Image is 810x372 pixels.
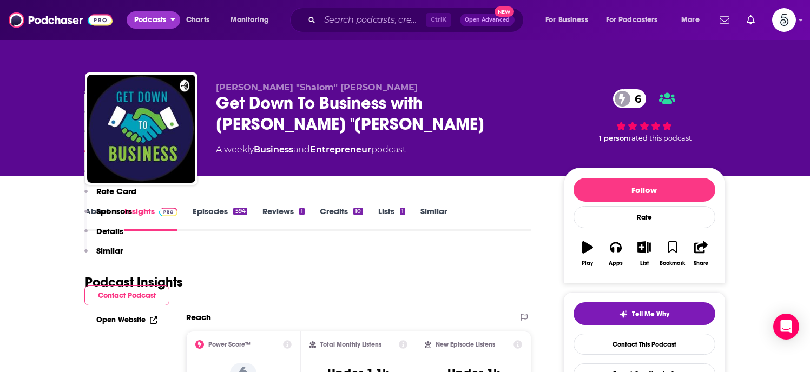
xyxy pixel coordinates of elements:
[632,310,669,318] span: Tell Me Why
[609,260,623,267] div: Apps
[186,312,211,322] h2: Reach
[574,178,715,202] button: Follow
[84,285,169,305] button: Contact Podcast
[465,17,510,23] span: Open Advanced
[574,234,602,273] button: Play
[715,11,734,29] a: Show notifications dropdown
[599,11,674,29] button: open menu
[674,11,713,29] button: open menu
[400,208,405,215] div: 1
[574,302,715,325] button: tell me why sparkleTell Me Why
[134,12,166,28] span: Podcasts
[320,341,381,348] h2: Total Monthly Listens
[773,314,799,340] div: Open Intercom Messenger
[613,89,647,108] a: 6
[599,134,629,142] span: 1 person
[320,11,426,29] input: Search podcasts, credits, & more...
[574,206,715,228] div: Rate
[96,226,123,236] p: Details
[772,8,796,32] img: User Profile
[216,82,418,92] span: [PERSON_NAME] "Shalom" [PERSON_NAME]
[179,11,216,29] a: Charts
[320,206,363,231] a: Credits10
[262,206,305,231] a: Reviews1
[216,143,406,156] div: A weekly podcast
[231,12,269,28] span: Monitoring
[772,8,796,32] button: Show profile menu
[545,12,588,28] span: For Business
[640,260,649,267] div: List
[602,234,630,273] button: Apps
[624,89,647,108] span: 6
[193,206,247,231] a: Episodes594
[127,11,180,29] button: open menu
[378,206,405,231] a: Lists1
[87,75,195,183] img: Get Down To Business with Scott "Shalom" Klein
[186,12,209,28] span: Charts
[254,144,293,155] a: Business
[742,11,759,29] a: Show notifications dropdown
[629,134,692,142] span: rated this podcast
[300,8,534,32] div: Search podcasts, credits, & more...
[208,341,251,348] h2: Power Score™
[353,208,363,215] div: 10
[293,144,310,155] span: and
[574,334,715,355] a: Contact This Podcast
[84,206,132,226] button: Sponsors
[606,12,658,28] span: For Podcasters
[84,245,123,265] button: Similar
[619,310,628,318] img: tell me why sparkle
[460,14,515,26] button: Open AdvancedNew
[9,10,113,30] img: Podchaser - Follow, Share and Rate Podcasts
[310,144,371,155] a: Entrepreneur
[772,8,796,32] span: Logged in as Spiral5-G2
[687,234,715,273] button: Share
[582,260,593,267] div: Play
[96,206,132,216] p: Sponsors
[660,260,685,267] div: Bookmark
[694,260,708,267] div: Share
[96,245,123,256] p: Similar
[436,341,495,348] h2: New Episode Listens
[658,234,687,273] button: Bookmark
[223,11,283,29] button: open menu
[426,13,451,27] span: Ctrl K
[495,6,514,17] span: New
[630,234,658,273] button: List
[538,11,602,29] button: open menu
[84,226,123,246] button: Details
[96,315,157,324] a: Open Website
[681,12,700,28] span: More
[233,208,247,215] div: 594
[299,208,305,215] div: 1
[563,82,726,149] div: 6 1 personrated this podcast
[420,206,447,231] a: Similar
